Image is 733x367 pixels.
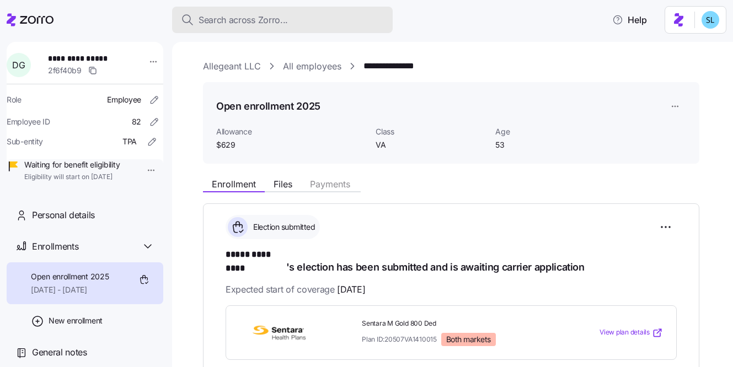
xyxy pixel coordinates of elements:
[337,283,365,296] span: [DATE]
[12,61,25,69] span: D G
[702,11,719,29] img: 7c620d928e46699fcfb78cede4daf1d1
[362,319,555,328] span: Sentara M Gold 800 Ded
[216,99,320,113] h1: Open enrollment 2025
[32,346,87,359] span: General notes
[107,94,141,105] span: Employee
[376,126,486,137] span: Class
[199,13,288,27] span: Search across Zorro...
[250,222,315,233] span: Election submitted
[600,327,650,338] span: View plan details
[212,180,256,188] span: Enrollment
[362,334,437,344] span: Plan ID: 20507VA1410015
[226,248,677,274] h1: 's election has been submitted and is awaiting carrier application
[612,13,647,26] span: Help
[32,208,95,222] span: Personal details
[7,94,22,105] span: Role
[122,136,137,147] span: TPA
[274,180,292,188] span: Files
[32,240,78,253] span: Enrollments
[376,139,486,150] span: VA
[31,271,109,282] span: Open enrollment 2025
[132,116,141,127] span: 82
[603,9,656,31] button: Help
[216,126,367,137] span: Allowance
[7,136,43,147] span: Sub-entity
[24,159,120,170] span: Waiting for benefit eligibility
[495,126,606,137] span: Age
[283,60,341,73] a: All employees
[31,284,109,295] span: [DATE] - [DATE]
[216,139,367,150] span: $629
[172,7,393,33] button: Search across Zorro...
[310,180,350,188] span: Payments
[495,139,606,150] span: 53
[446,334,491,344] span: Both markets
[24,172,120,182] span: Eligibility will start on [DATE]
[48,65,82,76] span: 2f6f40b9
[49,315,103,326] span: New enrollment
[239,320,319,346] img: Sentara Health Plans
[600,327,663,338] a: View plan details
[7,116,50,127] span: Employee ID
[203,60,261,73] a: Allegeant LLC
[226,283,365,296] span: Expected start of coverage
